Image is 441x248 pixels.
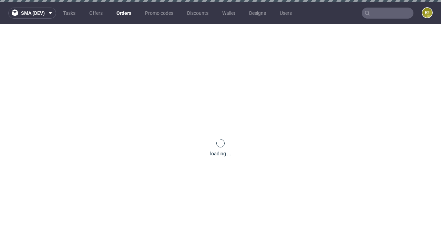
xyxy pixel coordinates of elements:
[210,150,231,157] div: loading ...
[218,8,239,19] a: Wallet
[8,8,56,19] button: sma (dev)
[183,8,213,19] a: Discounts
[422,8,432,18] figcaption: e2
[245,8,270,19] a: Designs
[276,8,296,19] a: Users
[112,8,135,19] a: Orders
[59,8,80,19] a: Tasks
[85,8,107,19] a: Offers
[141,8,177,19] a: Promo codes
[21,11,45,15] span: sma (dev)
